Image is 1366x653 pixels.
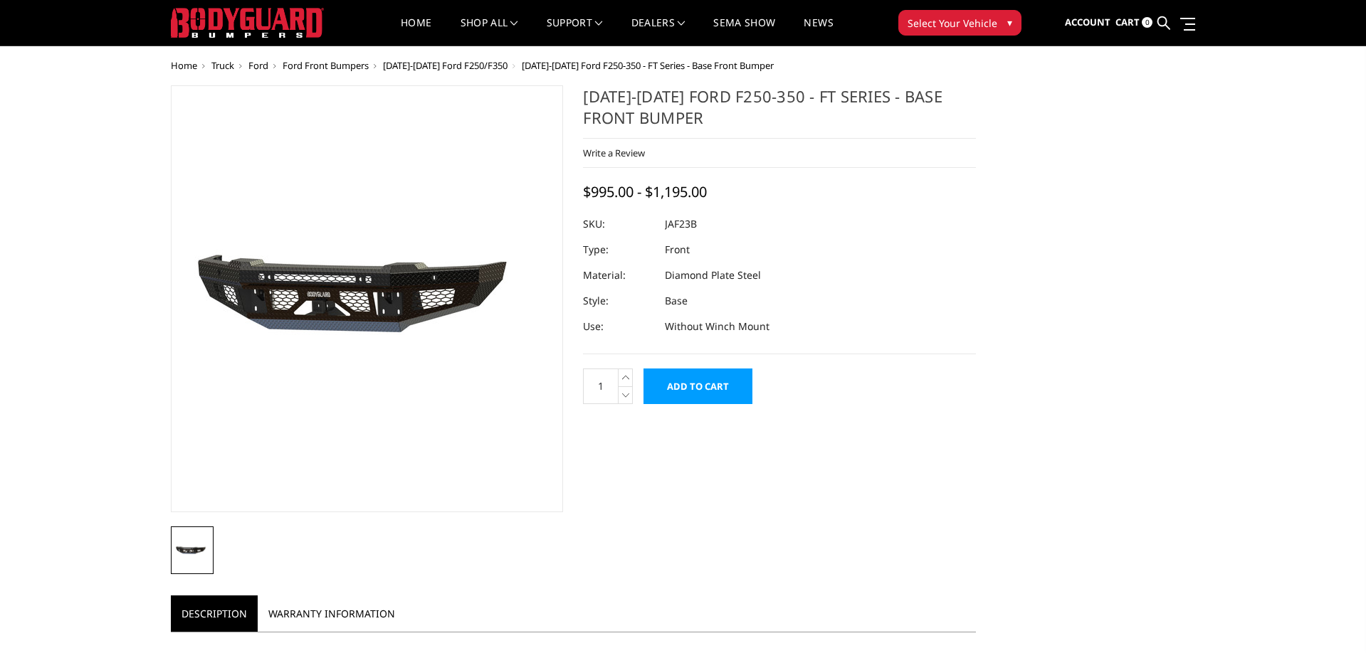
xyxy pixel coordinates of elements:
dt: Style: [583,288,654,314]
a: Ford [248,59,268,72]
a: Home [401,18,431,46]
span: ▾ [1007,15,1012,30]
span: 0 [1142,17,1152,28]
dd: Without Winch Mount [665,314,769,339]
a: shop all [461,18,518,46]
a: SEMA Show [713,18,775,46]
a: Ford Front Bumpers [283,59,369,72]
img: 2023-2025 Ford F250-350 - FT Series - Base Front Bumper [175,543,209,559]
img: 2023-2025 Ford F250-350 - FT Series - Base Front Bumper [189,216,545,382]
input: Add to Cart [643,368,752,404]
span: Account [1065,16,1110,28]
a: Dealers [631,18,685,46]
span: [DATE]-[DATE] Ford F250-350 - FT Series - Base Front Bumper [522,59,774,72]
a: News [804,18,833,46]
dd: Base [665,288,688,314]
dt: Material: [583,262,654,288]
a: Write a Review [583,147,645,159]
a: Account [1065,4,1110,42]
span: $995.00 - $1,195.00 [583,182,707,201]
dt: Type: [583,237,654,262]
a: Truck [211,59,234,72]
a: Description [171,595,258,632]
a: Cart 0 [1115,4,1152,42]
a: [DATE]-[DATE] Ford F250/F350 [383,59,508,72]
a: Warranty Information [258,595,406,632]
a: Home [171,59,197,72]
button: Select Your Vehicle [898,10,1021,36]
h1: [DATE]-[DATE] Ford F250-350 - FT Series - Base Front Bumper [583,85,976,139]
a: 2023-2025 Ford F250-350 - FT Series - Base Front Bumper [171,85,564,512]
dd: Front [665,237,690,262]
dd: Diamond Plate Steel [665,262,761,288]
a: Support [547,18,603,46]
span: Cart [1115,16,1140,28]
dd: JAF23B [665,211,697,237]
dt: SKU: [583,211,654,237]
img: BODYGUARD BUMPERS [171,8,324,38]
span: Select Your Vehicle [908,16,997,31]
dt: Use: [583,314,654,339]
